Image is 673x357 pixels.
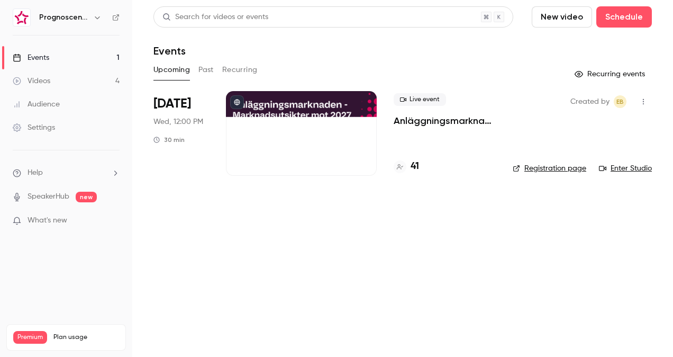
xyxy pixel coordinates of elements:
a: Enter Studio [599,163,652,174]
div: Settings [13,122,55,133]
span: Created by [570,95,610,108]
li: help-dropdown-opener [13,167,120,178]
span: EB [616,95,624,108]
a: Anläggningsmarknaden: Marknadsutsikter mot 2027 [394,114,496,127]
a: 41 [394,159,419,174]
div: Events [13,52,49,63]
button: Recurring events [570,66,652,83]
h6: Prognoscentret | Powered by Hubexo [39,12,89,23]
h4: 41 [411,159,419,174]
button: Upcoming [153,61,190,78]
a: SpeakerHub [28,191,69,202]
button: Recurring [222,61,258,78]
span: Live event [394,93,446,106]
span: What's new [28,215,67,226]
span: Help [28,167,43,178]
div: 30 min [153,136,185,144]
button: Past [198,61,214,78]
span: Plan usage [53,333,119,342]
a: Registration page [513,163,586,174]
span: Emelie Bratt [614,95,626,108]
span: [DATE] [153,95,191,112]
div: Videos [13,76,50,86]
img: Prognoscentret | Powered by Hubexo [13,9,30,26]
button: New video [532,6,592,28]
span: Premium [13,331,47,344]
div: Sep 17 Wed, 12:00 PM (Europe/Stockholm) [153,91,209,176]
span: new [76,192,97,202]
iframe: Noticeable Trigger [107,216,120,226]
h1: Events [153,44,186,57]
span: Wed, 12:00 PM [153,117,203,127]
div: Search for videos or events [162,12,268,23]
button: Schedule [596,6,652,28]
div: Audience [13,99,60,110]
